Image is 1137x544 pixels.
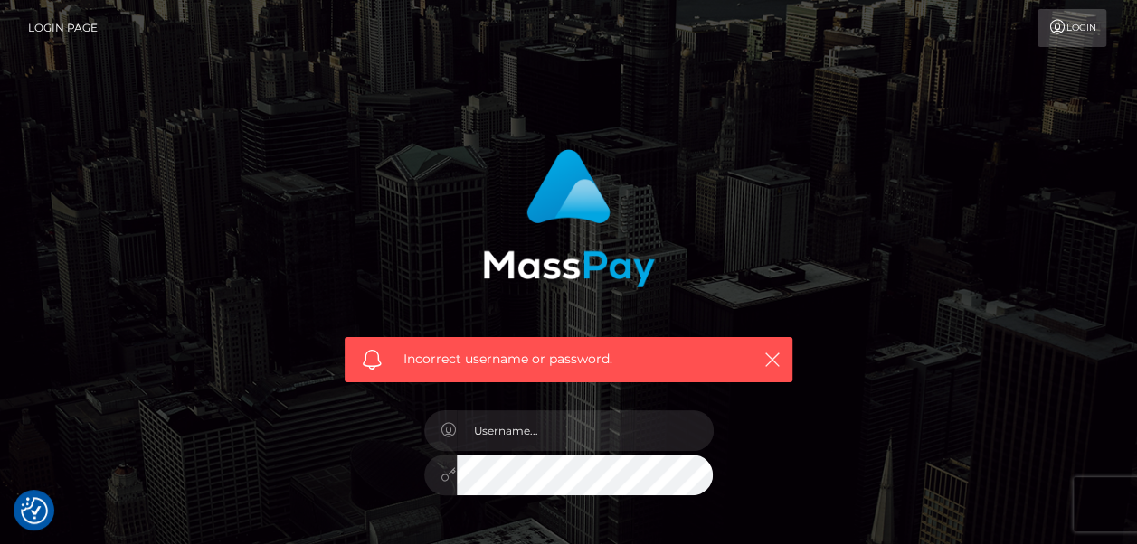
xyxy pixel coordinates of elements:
img: Revisit consent button [21,497,48,524]
input: Username... [457,410,714,451]
span: Incorrect username or password. [403,350,734,369]
img: MassPay Login [483,149,655,287]
a: Login [1038,9,1106,47]
a: Login Page [28,9,98,47]
button: Consent Preferences [21,497,48,524]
